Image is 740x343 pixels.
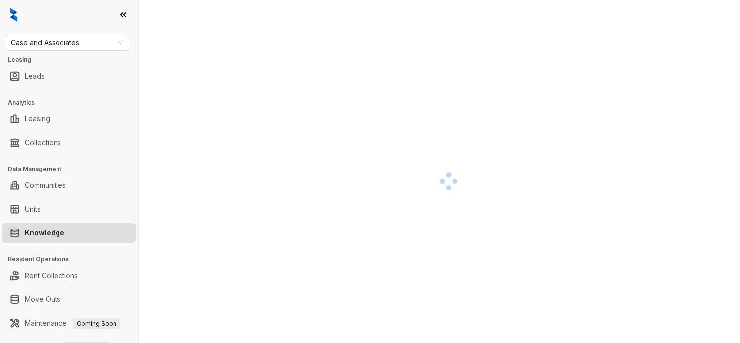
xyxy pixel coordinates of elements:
a: Move Outs [25,289,60,309]
li: Units [2,199,136,219]
a: Rent Collections [25,266,78,286]
li: Collections [2,133,136,153]
h3: Resident Operations [8,255,138,264]
span: Coming Soon [73,318,120,329]
h3: Analytics [8,98,138,107]
h3: Data Management [8,165,138,173]
a: Leads [25,66,45,86]
li: Communities [2,175,136,195]
li: Move Outs [2,289,136,309]
li: Maintenance [2,313,136,333]
a: Communities [25,175,66,195]
h3: Leasing [8,56,138,64]
img: logo [10,8,17,22]
span: Case and Associates [11,35,123,50]
li: Rent Collections [2,266,136,286]
li: Knowledge [2,223,136,243]
a: Units [25,199,41,219]
a: Leasing [25,109,50,129]
li: Leads [2,66,136,86]
a: Collections [25,133,61,153]
a: Knowledge [25,223,64,243]
li: Leasing [2,109,136,129]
